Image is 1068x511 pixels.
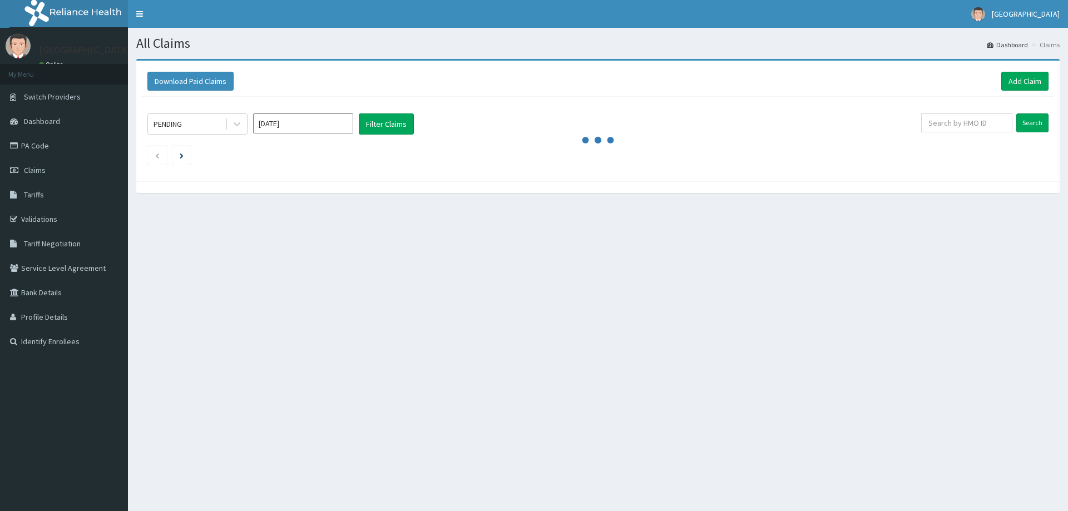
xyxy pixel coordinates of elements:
li: Claims [1029,40,1060,49]
svg: audio-loading [581,123,615,157]
a: Dashboard [987,40,1028,49]
span: Switch Providers [24,92,81,102]
p: [GEOGRAPHIC_DATA] [39,45,131,55]
input: Select Month and Year [253,113,353,133]
a: Previous page [155,150,160,160]
a: Add Claim [1001,72,1049,91]
button: Filter Claims [359,113,414,135]
a: Online [39,61,66,68]
img: User Image [6,33,31,58]
div: PENDING [154,118,182,130]
span: Claims [24,165,46,175]
button: Download Paid Claims [147,72,234,91]
input: Search [1016,113,1049,132]
span: Tariff Negotiation [24,239,81,249]
span: Tariffs [24,190,44,200]
h1: All Claims [136,36,1060,51]
input: Search by HMO ID [921,113,1012,132]
span: [GEOGRAPHIC_DATA] [992,9,1060,19]
a: Next page [180,150,184,160]
span: Dashboard [24,116,60,126]
img: User Image [971,7,985,21]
